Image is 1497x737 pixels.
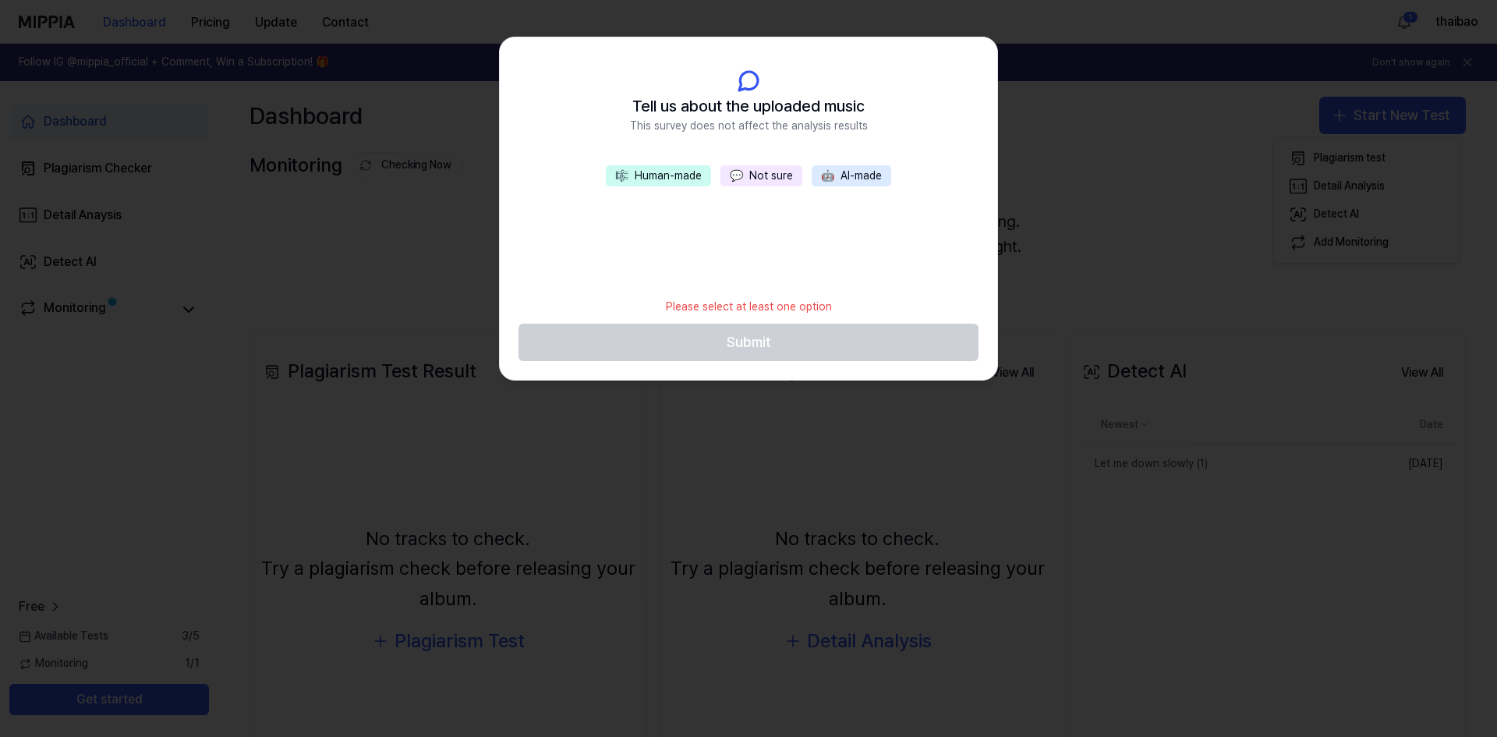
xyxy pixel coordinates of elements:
[630,119,868,134] span: This survey does not affect the analysis results
[720,165,802,187] button: 💬Not sure
[730,169,743,182] span: 💬
[812,165,891,187] button: 🤖AI-made
[615,169,628,182] span: 🎼
[656,290,841,324] div: Please select at least one option
[606,165,711,187] button: 🎼Human-made
[821,169,834,182] span: 🤖
[632,94,865,119] span: Tell us about the uploaded music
